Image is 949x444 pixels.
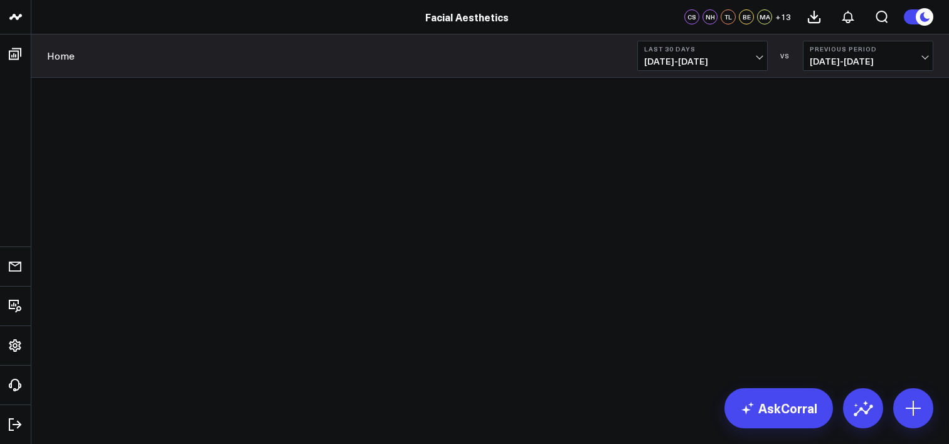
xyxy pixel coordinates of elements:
[644,45,761,53] b: Last 30 Days
[47,49,75,63] a: Home
[724,388,833,428] a: AskCorral
[774,52,797,60] div: VS
[721,9,736,24] div: TL
[637,41,768,71] button: Last 30 Days[DATE]-[DATE]
[702,9,718,24] div: NH
[775,9,791,24] button: +13
[425,10,509,24] a: Facial Aesthetics
[803,41,933,71] button: Previous Period[DATE]-[DATE]
[644,56,761,66] span: [DATE] - [DATE]
[810,45,926,53] b: Previous Period
[810,56,926,66] span: [DATE] - [DATE]
[739,9,754,24] div: BE
[757,9,772,24] div: MA
[684,9,699,24] div: CS
[775,13,791,21] span: + 13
